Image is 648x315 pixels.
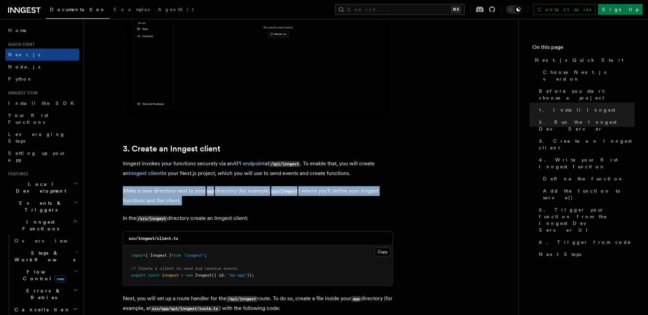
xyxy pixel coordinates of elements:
[123,213,393,223] p: In the directory create an Inngest client:
[8,52,40,57] span: Next.js
[12,266,79,285] button: Flow Controlnew
[123,186,393,205] p: Make a new directory next to your directory (for example, ) where you'll define your Inngest func...
[223,273,226,278] span: :
[183,253,205,258] span: "inngest"
[148,273,160,278] span: const
[5,178,79,197] button: Local Development
[123,144,220,153] a: 3. Create an Inngest client
[375,248,390,256] button: Copy
[5,200,74,213] span: Events & Triggers
[12,235,79,247] a: Overview
[131,253,145,258] span: import
[129,170,162,176] a: Inngest client
[535,57,623,63] span: Next.js Quick Start
[539,239,631,246] span: 6. Trigger from code
[110,2,154,18] a: Examples
[186,273,193,278] span: new
[540,66,634,85] a: Choose Next.js version
[158,7,194,12] span: AgentKit
[8,150,66,163] span: Setting up your app
[5,219,73,232] span: Inngest Functions
[123,159,393,178] p: Inngest invokes your functions securely via an at . To enable that, you will create an in your Ne...
[8,113,48,125] span: Your first Functions
[171,253,181,258] span: from
[5,181,74,194] span: Local Development
[5,97,79,109] a: Install the SDK
[543,175,624,182] span: Define the function
[131,266,238,271] span: // Create a client to send and receive events
[534,4,595,15] a: Contact sales
[536,85,634,104] a: Before you start: choose a project
[212,273,223,278] span: ({ id
[543,69,634,82] span: Choose Next.js version
[335,4,465,15] button: Search...⌘K
[5,49,79,61] a: Next.js
[536,116,634,135] a: 2. Run the Inngest Dev Server
[12,285,79,304] button: Errors & Retries
[539,88,634,101] span: Before you start: choose a project
[12,268,74,282] span: Flow Control
[154,2,198,18] a: AgentKit
[205,253,207,258] span: ;
[50,7,106,12] span: Documentation
[536,104,634,116] a: 1. Install Inngest
[5,109,79,128] a: Your first Functions
[5,197,79,216] button: Events & Triggers
[539,138,634,151] span: 3. Create an Inngest client
[536,248,634,260] a: Next Steps
[12,247,79,266] button: Steps & Workflows
[195,273,212,278] span: Inngest
[206,189,215,194] code: app
[5,42,35,47] span: Quick start
[539,107,615,113] span: 1. Install Inngest
[540,185,634,204] a: Add the function to serve()
[15,238,84,244] span: Overview
[226,296,257,302] code: /api/inngest
[539,206,634,233] span: 5. Trigger your function from the Inngest Dev Server UI
[536,135,634,154] a: 3. Create an Inngest client
[5,61,79,73] a: Node.js
[5,73,79,85] a: Python
[506,5,522,13] button: Toggle dark mode
[129,236,178,241] code: src/inngest/client.ts
[8,76,33,82] span: Python
[162,273,179,278] span: inngest
[536,154,634,173] a: 4. Write your first Inngest function
[5,24,79,36] a: Home
[5,90,38,96] span: Inngest tour
[598,4,643,15] a: Sign Up
[351,296,361,302] code: app
[451,6,461,13] kbd: ⌘K
[539,156,634,170] span: 4. Write your first Inngest function
[228,273,247,278] span: "my-app"
[5,216,79,235] button: Inngest Functions
[270,189,298,194] code: src/inngest
[181,273,183,278] span: =
[543,188,634,201] span: Add the function to serve()
[8,64,40,69] span: Node.js
[8,101,78,106] span: Install the SDK
[532,54,634,66] a: Next.js Quick Start
[55,275,66,283] span: new
[536,204,634,236] a: 5. Trigger your function from the Inngest Dev Server UI
[269,161,300,167] code: /api/inngest
[539,119,634,132] span: 2. Run the Inngest Dev Server
[539,251,581,258] span: Next Steps
[540,173,634,185] a: Define the function
[5,147,79,166] a: Setting up your app
[12,287,73,301] span: Errors & Retries
[536,236,634,248] a: 6. Trigger from code
[233,160,265,167] a: API endpoint
[151,306,219,312] code: src/app/api/inngest/route.ts
[123,294,393,313] p: Next, you will set up a route handler for the route. To do so, create a file inside your director...
[131,273,145,278] span: export
[8,132,65,144] span: Leveraging Steps
[46,2,110,19] a: Documentation
[5,128,79,147] a: Leveraging Steps
[532,43,634,54] h4: On this page
[247,273,254,278] span: });
[12,306,70,313] span: Cancellation
[114,7,150,12] span: Examples
[145,253,171,258] span: { Inngest }
[5,171,28,177] span: Features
